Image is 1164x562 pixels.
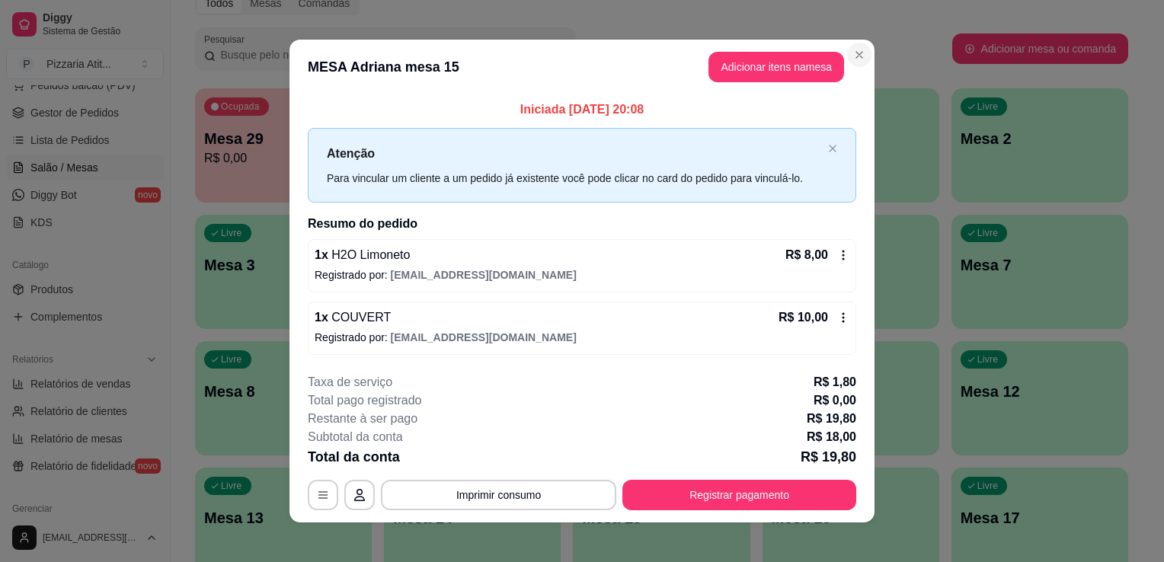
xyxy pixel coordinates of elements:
[622,480,856,510] button: Registrar pagamento
[814,391,856,410] p: R$ 0,00
[308,391,421,410] p: Total pago registrado
[807,410,856,428] p: R$ 19,80
[847,43,871,67] button: Close
[315,267,849,283] p: Registrado por:
[308,446,400,468] p: Total da conta
[308,101,856,119] p: Iniciada [DATE] 20:08
[289,40,875,94] header: MESA Adriana mesa 15
[315,330,849,345] p: Registrado por:
[308,428,403,446] p: Subtotal da conta
[779,308,828,327] p: R$ 10,00
[801,446,856,468] p: R$ 19,80
[391,269,577,281] span: [EMAIL_ADDRESS][DOMAIN_NAME]
[327,170,822,187] div: Para vincular um cliente a um pedido já existente você pode clicar no card do pedido para vinculá...
[708,52,844,82] button: Adicionar itens namesa
[391,331,577,343] span: [EMAIL_ADDRESS][DOMAIN_NAME]
[814,373,856,391] p: R$ 1,80
[308,215,856,233] h2: Resumo do pedido
[315,308,391,327] p: 1 x
[308,373,392,391] p: Taxa de serviço
[828,144,837,153] span: close
[381,480,616,510] button: Imprimir consumo
[328,311,391,324] span: COUVERT
[828,144,837,154] button: close
[785,246,828,264] p: R$ 8,00
[328,248,411,261] span: H2O Limoneto
[308,410,417,428] p: Restante à ser pago
[315,246,410,264] p: 1 x
[807,428,856,446] p: R$ 18,00
[327,144,822,163] p: Atenção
